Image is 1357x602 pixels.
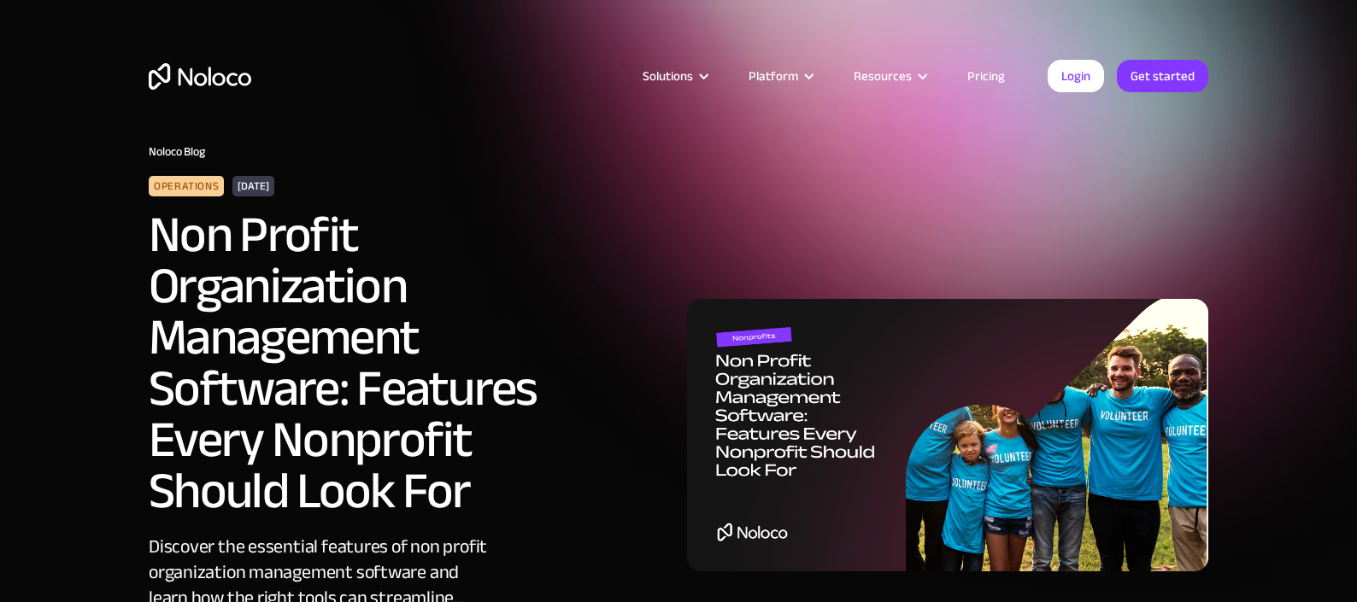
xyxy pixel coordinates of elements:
[149,63,251,90] a: home
[1048,60,1104,92] a: Login
[687,299,1208,571] img: Non Profit Organization Management Software: Features Every Nonprofit Should Look For
[854,65,912,87] div: Resources
[1117,60,1208,92] a: Get started
[232,176,274,196] div: [DATE]
[749,65,798,87] div: Platform
[727,65,832,87] div: Platform
[643,65,693,87] div: Solutions
[832,65,946,87] div: Resources
[149,176,224,196] div: Operations
[946,65,1026,87] a: Pricing
[621,65,727,87] div: Solutions
[149,209,619,517] h2: Non Profit Organization Management Software: Features Every Nonprofit Should Look For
